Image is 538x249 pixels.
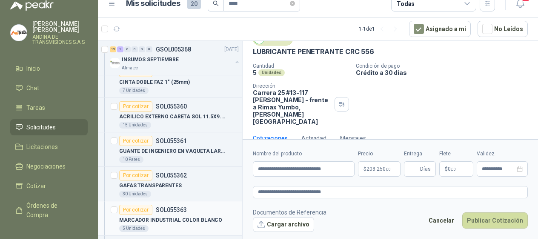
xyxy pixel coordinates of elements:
[10,178,88,194] a: Cotizar
[98,132,242,167] a: Por cotizarSOL055361GUANTE DE INGENIERO EN VAQUETA LARGO10 Pares
[10,100,88,116] a: Tareas
[10,80,88,96] a: Chat
[10,139,88,155] a: Licitaciones
[98,167,242,201] a: Por cotizarSOL055362GAFAS TRANSPARENTES30 Unidades
[424,212,459,229] button: Cancelar
[448,166,456,172] span: 0
[420,162,431,176] span: Días
[26,123,56,132] span: Solicitudes
[119,156,143,163] div: 10 Pares
[253,89,331,125] p: Carrera 25 #13-117 [PERSON_NAME] - frente a Rimax Yumbo , [PERSON_NAME][GEOGRAPHIC_DATA]
[122,65,138,72] p: Almatec
[213,0,219,6] span: search
[156,172,187,178] p: SOL055362
[119,216,222,224] p: MARCADOR INDUSTRIAL COLOR BLANCO
[11,25,27,41] img: Company Logo
[10,197,88,223] a: Órdenes de Compra
[356,69,535,76] p: Crédito a 30 días
[253,83,331,89] p: Dirección
[98,98,242,132] a: Por cotizarSOL055360ACRILICO EXTERNO CARETA SOL 11.5X9.5CM15 Unidades
[451,167,456,172] span: ,00
[132,46,138,52] div: 0
[253,150,355,158] label: Nombre del producto
[119,78,190,86] p: CINTA DOBLE FAZ 1" (25mm)
[258,69,285,76] div: Unidades
[124,46,131,52] div: 0
[26,103,45,112] span: Tareas
[32,21,88,33] p: [PERSON_NAME] [PERSON_NAME]
[253,69,257,76] p: 5
[119,225,149,232] div: 5 Unidades
[119,147,225,155] p: GUANTE DE INGENIERO EN VAQUETA LARGO
[10,0,54,11] img: Logo peakr
[445,166,448,172] span: $
[439,150,473,158] label: Flete
[26,142,58,152] span: Licitaciones
[119,122,151,129] div: 15 Unidades
[122,56,179,64] p: INSUMOS SEPTIEMBRE
[10,158,88,175] a: Negociaciones
[26,201,80,220] span: Órdenes de Compra
[156,138,187,144] p: SOL055361
[358,150,401,158] label: Precio
[110,46,116,52] div: 19
[404,150,436,158] label: Entrega
[146,46,152,52] div: 0
[224,46,239,54] p: [DATE]
[409,21,471,37] button: Asignado a mi
[26,83,39,93] span: Chat
[290,1,295,6] span: close-circle
[119,101,152,112] div: Por cotizar
[98,63,242,98] a: Por cotizarSOL055359CINTA DOBLE FAZ 1" (25mm)7 Unidades
[301,134,326,143] div: Actividad
[26,64,40,73] span: Inicio
[340,134,366,143] div: Mensajes
[119,205,152,215] div: Por cotizar
[386,167,391,172] span: ,00
[110,58,120,68] img: Company Logo
[98,201,242,236] a: Por cotizarSOL055363MARCADOR INDUSTRIAL COLOR BLANCO5 Unidades
[26,162,66,171] span: Negociaciones
[253,208,326,217] p: Documentos de Referencia
[253,63,349,69] p: Cantidad
[253,47,374,56] p: LUBRICANTE PENETRANTE CRC 556
[478,21,528,37] button: No Leídos
[366,166,391,172] span: 208.250
[117,46,123,52] div: 1
[10,119,88,135] a: Solicitudes
[253,217,314,232] button: Cargar archivo
[477,150,528,158] label: Validez
[356,63,535,69] p: Condición de pago
[119,113,225,121] p: ACRILICO EXTERNO CARETA SOL 11.5X9.5CM
[139,46,145,52] div: 0
[156,46,191,52] p: GSOL005368
[119,191,151,197] div: 30 Unidades
[358,161,401,177] p: $208.250,00
[32,34,88,45] p: ANDINA DE TRANSMISIONES S.A.S
[462,212,528,229] button: Publicar Cotización
[439,161,473,177] p: $ 0,00
[10,60,88,77] a: Inicio
[253,134,288,143] div: Cotizaciones
[119,136,152,146] div: Por cotizar
[119,182,182,190] p: GAFAS TRANSPARENTES
[119,87,149,94] div: 7 Unidades
[26,181,46,191] span: Cotizar
[156,103,187,109] p: SOL055360
[110,44,240,72] a: 19 1 0 0 0 0 GSOL005368[DATE] Company LogoINSUMOS SEPTIEMBREAlmatec
[156,207,187,213] p: SOL055363
[359,22,402,36] div: 1 - 1 de 1
[119,170,152,180] div: Por cotizar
